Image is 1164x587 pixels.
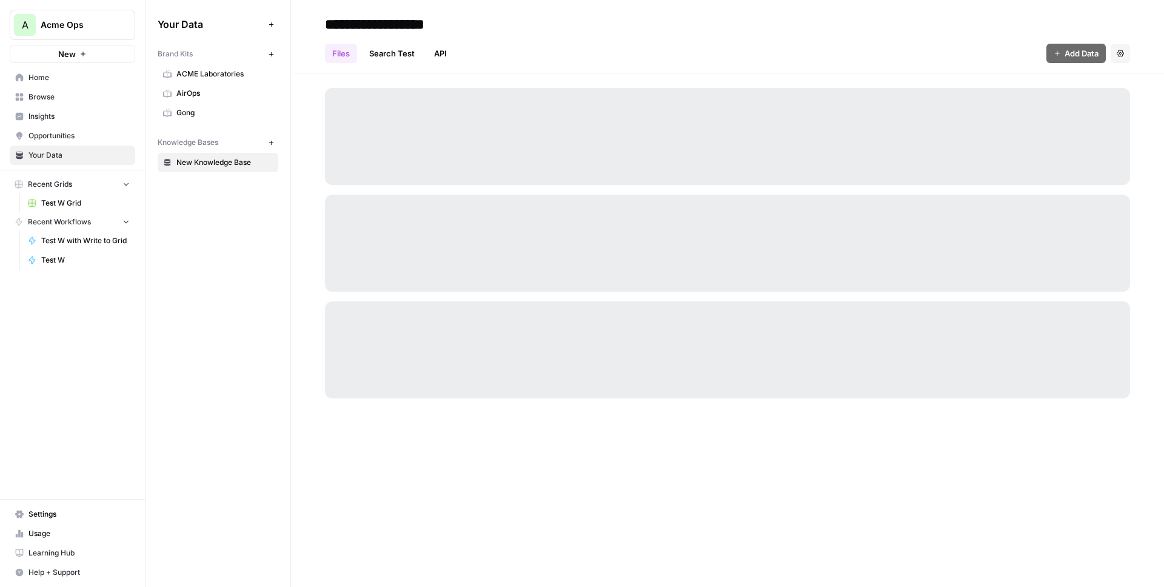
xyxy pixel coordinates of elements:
[158,103,278,122] a: Gong
[325,44,357,63] a: Files
[41,19,114,31] span: Acme Ops
[41,198,130,209] span: Test W Grid
[10,107,135,126] a: Insights
[158,17,264,32] span: Your Data
[28,548,130,558] span: Learning Hub
[41,235,130,246] span: Test W with Write to Grid
[28,179,72,190] span: Recent Grids
[28,528,130,539] span: Usage
[10,146,135,165] a: Your Data
[10,126,135,146] a: Opportunities
[10,87,135,107] a: Browse
[10,175,135,193] button: Recent Grids
[28,111,130,122] span: Insights
[158,64,278,84] a: ACME Laboratories
[22,18,28,32] span: A
[28,216,91,227] span: Recent Workflows
[28,150,130,161] span: Your Data
[176,157,273,168] span: New Knowledge Base
[176,88,273,99] span: AirOps
[427,44,454,63] a: API
[158,137,218,148] span: Knowledge Bases
[10,213,135,231] button: Recent Workflows
[22,231,135,250] a: Test W with Write to Grid
[41,255,130,266] span: Test W
[22,250,135,270] a: Test W
[28,130,130,141] span: Opportunities
[10,563,135,582] button: Help + Support
[362,44,422,63] a: Search Test
[28,72,130,83] span: Home
[10,524,135,543] a: Usage
[28,509,130,520] span: Settings
[10,45,135,63] button: New
[10,10,135,40] button: Workspace: Acme Ops
[10,505,135,524] a: Settings
[10,68,135,87] a: Home
[176,107,273,118] span: Gong
[28,92,130,102] span: Browse
[22,193,135,213] a: Test W Grid
[10,543,135,563] a: Learning Hub
[158,84,278,103] a: AirOps
[1065,47,1099,59] span: Add Data
[176,69,273,79] span: ACME Laboratories
[58,48,76,60] span: New
[28,567,130,578] span: Help + Support
[1046,44,1106,63] button: Add Data
[158,49,193,59] span: Brand Kits
[158,153,278,172] a: New Knowledge Base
